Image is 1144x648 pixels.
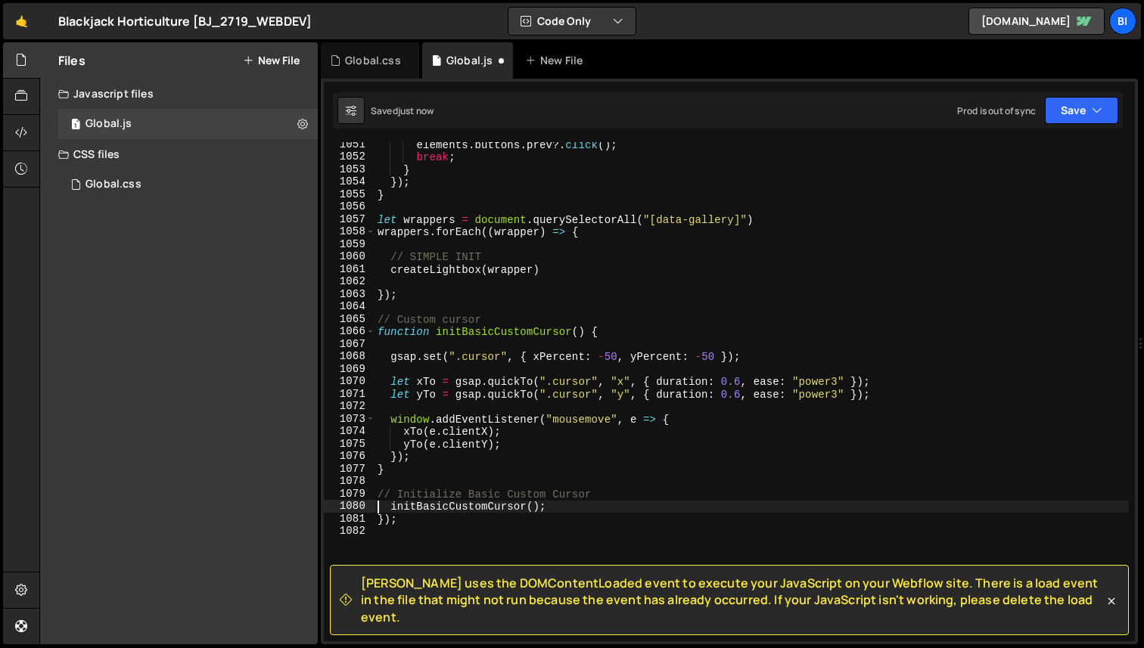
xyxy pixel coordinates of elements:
div: Global.css [85,178,141,191]
div: 1069 [324,363,375,376]
a: Bi [1109,8,1136,35]
div: 1071 [324,388,375,401]
div: 1053 [324,163,375,176]
div: 1068 [324,350,375,363]
div: 1082 [324,525,375,538]
div: 1076 [324,450,375,463]
div: 1060 [324,250,375,263]
div: 1057 [324,213,375,226]
div: 1074 [324,425,375,438]
h2: Files [58,52,85,69]
div: 1075 [324,438,375,451]
div: 16258/43966.css [58,169,318,200]
div: 1065 [324,313,375,326]
div: 1058 [324,225,375,238]
span: 1 [71,119,80,132]
div: 1079 [324,488,375,501]
div: Global.css [345,53,401,68]
div: 1081 [324,513,375,526]
div: 1054 [324,175,375,188]
button: Code Only [508,8,636,35]
span: [PERSON_NAME] uses the DOMContentLoaded event to execute your JavaScript on your Webflow site. Th... [361,575,1104,625]
button: New File [243,54,300,67]
div: 1077 [324,463,375,476]
div: 1056 [324,200,375,213]
div: Blackjack Horticulture [BJ_2719_WEBDEV] [58,12,312,30]
div: Prod is out of sync [957,104,1036,117]
div: CSS files [40,139,318,169]
div: Javascript files [40,79,318,109]
div: 1052 [324,150,375,163]
div: Global.js [85,117,132,131]
div: 1066 [324,325,375,338]
a: 🤙 [3,3,40,39]
div: 1059 [324,238,375,251]
div: 1055 [324,188,375,201]
div: 1070 [324,375,375,388]
div: 1064 [324,300,375,313]
div: 16258/43868.js [58,109,318,139]
div: 1062 [324,275,375,288]
div: 1072 [324,400,375,413]
div: 1073 [324,413,375,426]
button: Save [1045,97,1118,124]
div: 1063 [324,288,375,301]
div: Saved [371,104,434,117]
div: 1067 [324,338,375,351]
div: Global.js [446,53,493,68]
div: 1078 [324,475,375,488]
div: New File [525,53,589,68]
div: 1051 [324,138,375,151]
div: 1061 [324,263,375,276]
a: [DOMAIN_NAME] [968,8,1105,35]
div: 1080 [324,500,375,513]
div: just now [398,104,434,117]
